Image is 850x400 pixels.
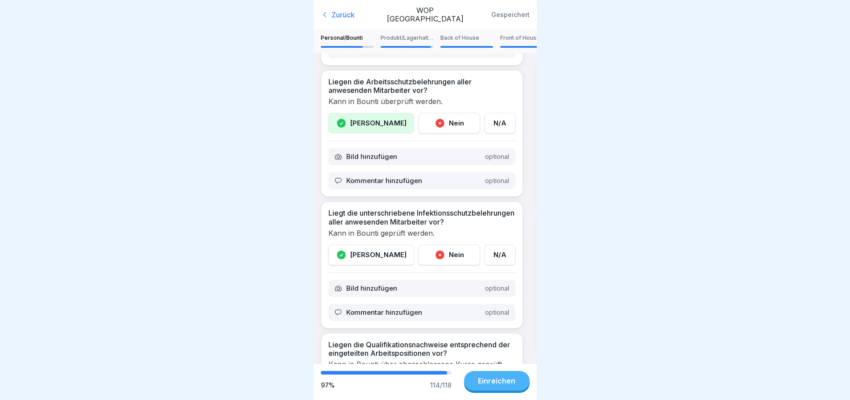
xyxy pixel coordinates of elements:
[419,245,480,265] div: Nein
[328,78,515,95] p: Liegen die Arbeitsschutzbelehrungen aller anwesenden Mitarbeiter vor?
[328,113,414,133] div: [PERSON_NAME]
[485,113,515,133] div: N/A
[328,245,414,265] div: [PERSON_NAME]
[321,382,335,389] div: 97 %
[346,153,397,161] p: Bild hinzufügen
[485,177,509,185] p: optional
[478,377,515,385] div: Einreichen
[328,341,515,358] p: Liegen die Qualifikationsnachweise entsprechend der eingeteilten Arbeitspositionen vor?
[328,97,515,106] p: Kann in Bounti überprüft werden.
[485,153,509,161] p: optional
[346,177,422,185] p: Kommentar hinzufügen
[328,209,515,226] p: Liegt die unterschriebene Infektionsschutzbelehrungen aller anwesenden Mitarbeiter vor?
[491,11,530,19] p: Gespeichert
[321,35,373,41] p: Personal/Bounti
[387,6,464,23] p: WOP [GEOGRAPHIC_DATA]
[346,284,397,292] p: Bild hinzufügen
[485,308,509,317] p: optional
[464,371,530,391] button: Einreichen
[321,10,382,19] div: Zurück
[328,229,515,237] p: Kann in Bounti geprüft werden.
[485,245,515,265] div: N/A
[328,360,515,377] p: Kann in Bounti über abgeschlossene Kurse geprüft werden.
[440,35,493,41] p: Back of House
[430,382,452,389] div: 114 / 118
[381,35,433,41] p: Produkt/Lagerhaltung
[500,35,553,41] p: Front of House
[485,284,509,292] p: optional
[346,308,422,317] p: Kommentar hinzufügen
[419,113,480,133] div: Nein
